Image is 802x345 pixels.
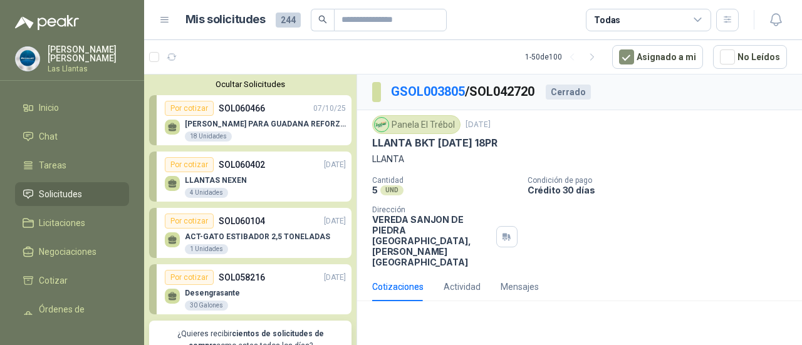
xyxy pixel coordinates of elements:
span: Licitaciones [39,216,85,230]
p: [DATE] [324,159,346,171]
a: Licitaciones [15,211,129,235]
div: UND [380,185,404,195]
p: [DATE] [466,119,491,131]
p: LLANTA BKT [DATE] 18PR [372,136,497,150]
span: search [318,15,327,24]
a: Inicio [15,96,129,120]
div: Por cotizar [165,157,214,172]
p: Crédito 30 días [528,185,797,195]
p: 07/10/25 [313,103,346,115]
span: Chat [39,130,58,143]
button: No Leídos [713,45,787,69]
p: VEREDA SANJON DE PIEDRA [GEOGRAPHIC_DATA] , [PERSON_NAME][GEOGRAPHIC_DATA] [372,214,491,267]
p: Las Llantas [48,65,129,73]
p: LLANTAS NEXEN [185,176,247,185]
p: [PERSON_NAME] [PERSON_NAME] [48,45,129,63]
div: Cotizaciones [372,280,424,294]
span: Solicitudes [39,187,82,201]
div: 4 Unidades [185,188,228,198]
span: Tareas [39,158,66,172]
a: Por cotizarSOL060402[DATE] LLANTAS NEXEN4 Unidades [149,152,352,202]
p: / SOL042720 [391,82,536,101]
div: 1 Unidades [185,244,228,254]
img: Company Logo [16,47,39,71]
p: SOL060402 [219,158,265,172]
span: 244 [276,13,301,28]
p: [PERSON_NAME] PARA GUADANA REFORZADO [185,120,346,128]
p: Dirección [372,205,491,214]
p: SOL058216 [219,270,265,284]
a: Cotizar [15,269,129,292]
div: 30 Galones [185,301,228,311]
p: Condición de pago [528,176,797,185]
p: SOL060466 [219,101,265,115]
img: Company Logo [375,118,388,131]
a: Chat [15,125,129,148]
a: Órdenes de Compra [15,297,129,335]
div: Por cotizar [165,270,214,285]
p: Cantidad [372,176,518,185]
a: Por cotizarSOL058216[DATE] Desengrasante30 Galones [149,264,352,314]
a: Solicitudes [15,182,129,206]
a: Por cotizarSOL060104[DATE] ACT-GATO ESTIBADOR 2,5 TONELADAS1 Unidades [149,208,352,258]
img: Logo peakr [15,15,79,30]
div: Actividad [444,280,481,294]
p: SOL060104 [219,214,265,228]
button: Ocultar Solicitudes [149,80,352,89]
span: Órdenes de Compra [39,302,117,330]
a: Por cotizarSOL06046607/10/25 [PERSON_NAME] PARA GUADANA REFORZADO18 Unidades [149,95,352,145]
p: 5 [372,185,378,195]
div: Cerrado [546,85,591,100]
div: 18 Unidades [185,131,232,142]
button: Asignado a mi [612,45,703,69]
a: Tareas [15,153,129,177]
span: Cotizar [39,274,68,287]
div: Por cotizar [165,214,214,229]
p: LLANTA [372,152,787,166]
div: Panela El Trébol [372,115,461,134]
p: Desengrasante [185,289,240,297]
span: Inicio [39,101,59,115]
span: Negociaciones [39,245,96,259]
h1: Mis solicitudes [185,11,266,29]
p: [DATE] [324,215,346,227]
div: Por cotizar [165,101,214,116]
a: GSOL003805 [391,84,465,99]
p: [DATE] [324,272,346,284]
a: Negociaciones [15,240,129,264]
div: Todas [594,13,620,27]
p: ACT-GATO ESTIBADOR 2,5 TONELADAS [185,232,330,241]
div: Mensajes [501,280,539,294]
div: 1 - 50 de 100 [525,47,602,67]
